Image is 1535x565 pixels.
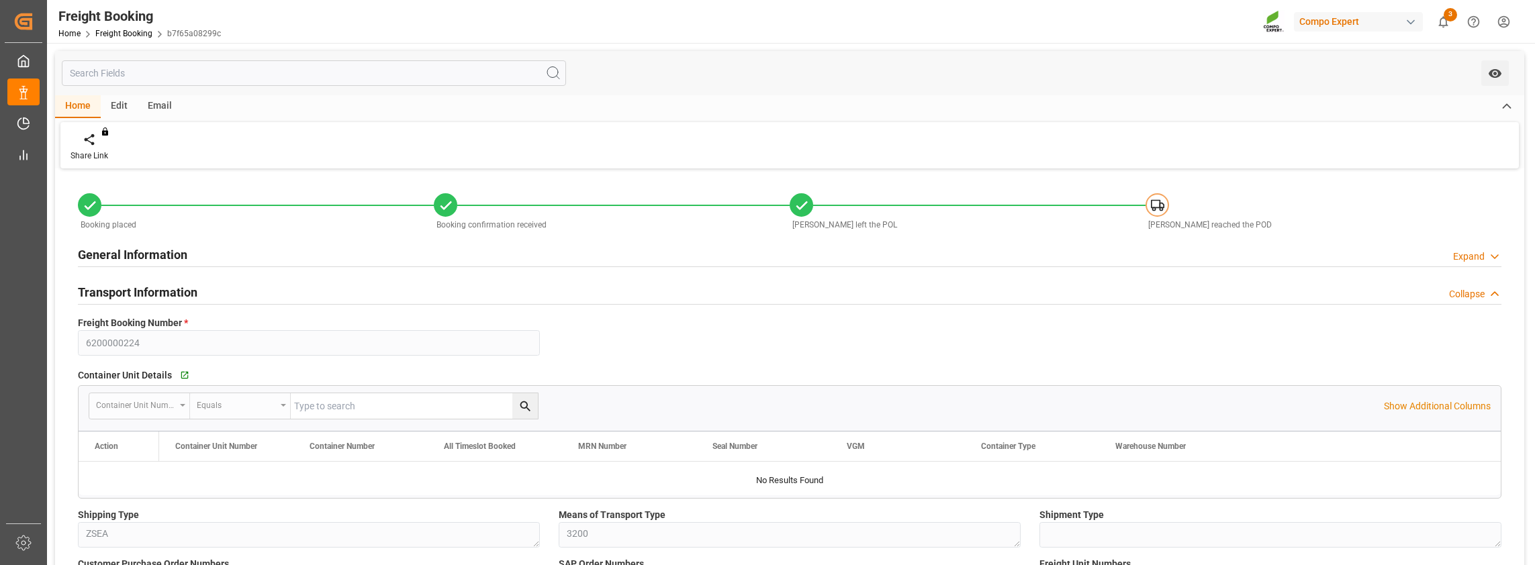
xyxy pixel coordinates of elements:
h2: General Information [78,246,187,264]
div: Expand [1453,250,1485,264]
div: Equals [197,396,276,411]
span: Container Unit Details [78,368,172,382]
button: open menu [190,393,291,419]
span: [PERSON_NAME] left the POL [792,220,897,229]
div: Freight Booking [58,6,221,26]
div: Collapse [1449,287,1485,301]
button: search button [512,393,538,419]
div: Edit [101,95,138,118]
button: Compo Expert [1294,9,1428,34]
span: VGM [847,442,865,451]
span: Seal Number [712,442,757,451]
button: open menu [1481,60,1509,86]
span: Booking placed [81,220,136,229]
span: Means of Transport Type [559,508,665,522]
input: Type to search [291,393,538,419]
a: Home [58,29,81,38]
span: Container Number [310,442,375,451]
div: Home [55,95,101,118]
div: Container Unit Number [96,396,175,411]
span: 3 [1444,8,1457,21]
input: Search Fields [62,60,566,86]
a: Freight Booking [95,29,152,38]
h2: Transport Information [78,283,197,301]
div: Action [95,442,118,451]
button: open menu [89,393,190,419]
span: Container Unit Number [175,442,257,451]
span: Freight Booking Number [78,316,188,330]
span: Shipment Type [1039,508,1104,522]
span: All Timeslot Booked [444,442,516,451]
button: Help Center [1458,7,1489,37]
span: Shipping Type [78,508,139,522]
p: Show Additional Columns [1384,399,1491,413]
button: show 3 new notifications [1428,7,1458,37]
span: Container Type [981,442,1035,451]
textarea: 3200 [559,522,1021,548]
span: MRN Number [578,442,626,451]
span: Warehouse Number [1115,442,1186,451]
textarea: ZSEA [78,522,540,548]
span: Booking confirmation received [436,220,547,229]
img: Screenshot%202023-09-29%20at%2010.02.21.png_1712312052.png [1263,10,1285,34]
span: [PERSON_NAME] reached the POD [1148,220,1272,229]
div: Compo Expert [1294,12,1423,32]
div: Email [138,95,182,118]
